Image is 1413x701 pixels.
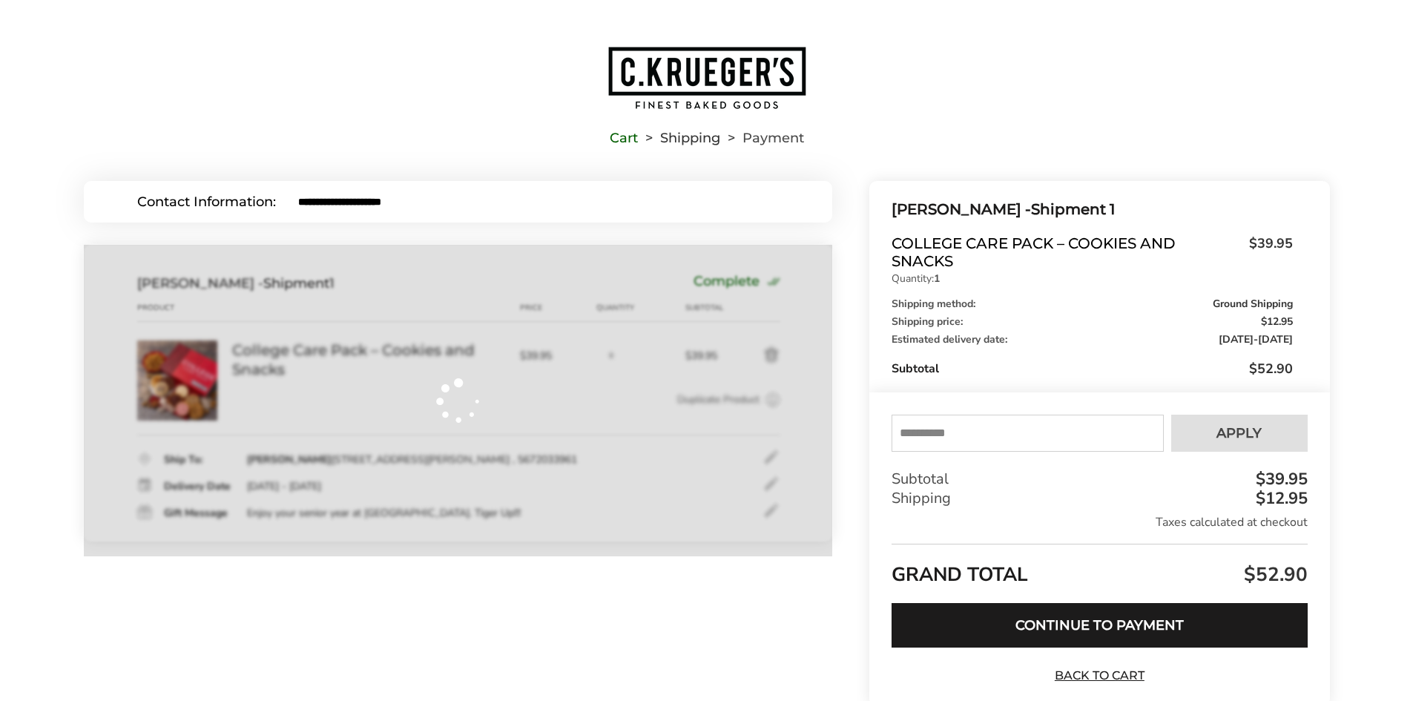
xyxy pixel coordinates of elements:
div: GRAND TOTAL [892,544,1307,592]
div: Taxes calculated at checkout [892,514,1307,530]
input: E-mail [298,195,780,208]
span: - [1219,335,1293,345]
div: Shipping [892,489,1307,508]
button: Continue to Payment [892,603,1307,648]
a: Cart [610,133,638,143]
li: Shipping [638,133,720,143]
div: Shipping price: [892,317,1292,327]
a: Back to Cart [1047,668,1151,684]
span: $52.90 [1240,562,1308,588]
a: College Care Pack – Cookies and Snacks$39.95 [892,234,1292,270]
div: $12.95 [1252,490,1308,507]
div: Contact Information: [137,195,298,208]
a: Go to home page [84,45,1330,111]
span: Apply [1216,427,1262,440]
div: Shipment 1 [892,197,1292,222]
div: Subtotal [892,470,1307,489]
div: Shipping method: [892,299,1292,309]
span: Payment [742,133,804,143]
img: C.KRUEGER'S [607,45,807,111]
button: Apply [1171,415,1308,452]
span: Ground Shipping [1213,299,1293,309]
span: [DATE] [1258,332,1293,346]
span: $52.90 [1249,360,1293,378]
span: College Care Pack – Cookies and Snacks [892,234,1241,270]
div: Subtotal [892,360,1292,378]
div: Estimated delivery date: [892,335,1292,345]
div: $39.95 [1252,471,1308,487]
span: $39.95 [1242,234,1293,266]
span: [PERSON_NAME] - [892,200,1031,218]
strong: 1 [934,271,940,286]
p: Quantity: [892,274,1292,284]
span: $12.95 [1261,317,1293,327]
span: [DATE] [1219,332,1254,346]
